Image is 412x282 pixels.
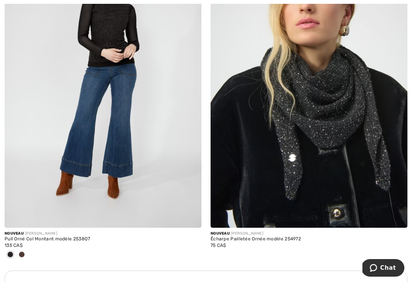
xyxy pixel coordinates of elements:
span: Nouveau [211,231,230,236]
div: [PERSON_NAME] [211,231,407,237]
span: Nouveau [5,231,24,236]
div: Écharpe Pailletée Ornée modèle 254972 [211,237,407,242]
div: Black [5,249,16,261]
div: [PERSON_NAME] [5,231,201,237]
div: Pull Orné Col Montant modèle 253807 [5,237,201,242]
iframe: Ouvre un widget dans lequel vous pouvez chatter avec l’un de nos agents [362,259,404,278]
span: 75 CA$ [211,243,226,248]
span: 135 CA$ [5,243,23,248]
div: Mocha [16,249,27,261]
